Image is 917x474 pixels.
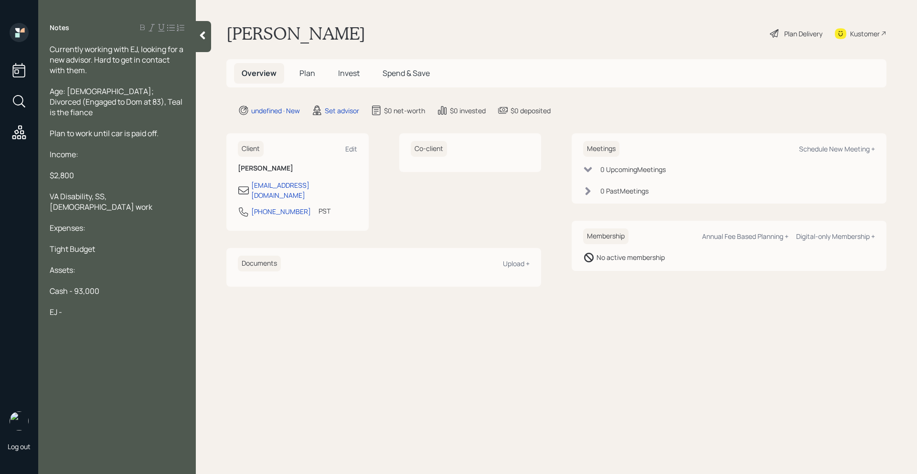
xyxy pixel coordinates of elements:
[50,23,69,32] label: Notes
[450,106,486,116] div: $0 invested
[251,206,311,216] div: [PHONE_NUMBER]
[50,191,152,212] span: VA Disability, SS, [DEMOGRAPHIC_DATA] work
[384,106,425,116] div: $0 net-worth
[251,180,357,200] div: [EMAIL_ADDRESS][DOMAIN_NAME]
[50,223,85,233] span: Expenses:
[511,106,551,116] div: $0 deposited
[583,228,629,244] h6: Membership
[226,23,365,44] h1: [PERSON_NAME]
[383,68,430,78] span: Spend & Save
[50,170,74,181] span: $2,800
[325,106,359,116] div: Set advisor
[600,186,649,196] div: 0 Past Meeting s
[50,307,62,317] span: EJ -
[50,44,185,75] span: Currently working with EJ, looking for a new advisor. Hard to get in contact with them.
[600,164,666,174] div: 0 Upcoming Meeting s
[238,256,281,271] h6: Documents
[411,141,447,157] h6: Co-client
[50,149,78,160] span: Income:
[784,29,822,39] div: Plan Delivery
[50,128,159,139] span: Plan to work until car is paid off.
[503,259,530,268] div: Upload +
[50,265,75,275] span: Assets:
[10,411,29,431] img: retirable_logo.png
[850,29,880,39] div: Kustomer
[238,141,264,157] h6: Client
[583,141,619,157] h6: Meetings
[338,68,360,78] span: Invest
[238,164,357,172] h6: [PERSON_NAME]
[50,244,95,254] span: Tight Budget
[50,286,99,296] span: Cash - 93,000
[242,68,277,78] span: Overview
[345,144,357,153] div: Edit
[796,232,875,241] div: Digital-only Membership +
[702,232,789,241] div: Annual Fee Based Planning +
[50,86,184,118] span: Age: [DEMOGRAPHIC_DATA]; Divorced (Engaged to Dom at 83), Teal is the fiance
[251,106,300,116] div: undefined · New
[799,144,875,153] div: Schedule New Meeting +
[597,252,665,262] div: No active membership
[8,442,31,451] div: Log out
[319,206,331,216] div: PST
[299,68,315,78] span: Plan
